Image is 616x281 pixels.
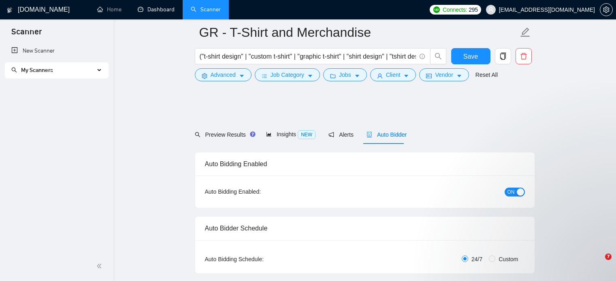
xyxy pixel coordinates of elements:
[11,67,53,74] span: My Scanners
[463,51,478,61] span: Save
[370,68,416,81] button: userClientcaret-down
[239,73,245,79] span: caret-down
[456,73,462,79] span: caret-down
[328,131,354,138] span: Alerts
[420,54,425,59] span: info-circle
[426,73,432,79] span: idcard
[323,68,367,81] button: folderJobscaret-down
[5,26,48,43] span: Scanner
[431,53,446,60] span: search
[11,67,17,73] span: search
[354,73,360,79] span: caret-down
[199,22,518,42] input: Scanner name...
[271,70,304,79] span: Job Category
[386,70,401,79] span: Client
[21,67,53,74] span: My Scanners
[516,48,532,64] button: delete
[495,48,511,64] button: copy
[516,53,531,60] span: delete
[377,73,383,79] span: user
[191,6,221,13] a: searchScanner
[200,51,416,61] input: Search Freelance Jobs...
[520,27,531,38] span: edit
[600,3,613,16] button: setting
[195,132,200,137] span: search
[403,73,409,79] span: caret-down
[205,255,311,264] div: Auto Bidding Schedule:
[202,73,207,79] span: setting
[435,70,453,79] span: Vendor
[307,73,313,79] span: caret-down
[430,48,446,64] button: search
[367,132,372,137] span: robot
[5,43,108,59] li: New Scanner
[419,68,469,81] button: idcardVendorcaret-down
[475,70,498,79] a: Reset All
[298,130,315,139] span: NEW
[96,262,104,270] span: double-left
[97,6,121,13] a: homeHome
[211,70,236,79] span: Advanced
[266,131,272,137] span: area-chart
[205,217,525,240] div: Auto Bidder Schedule
[249,131,256,138] div: Tooltip anchor
[605,254,612,260] span: 7
[205,187,311,196] div: Auto Bidding Enabled:
[11,43,102,59] a: New Scanner
[262,73,267,79] span: bars
[469,5,477,14] span: 295
[328,132,334,137] span: notification
[7,4,13,17] img: logo
[433,6,440,13] img: upwork-logo.png
[195,68,252,81] button: settingAdvancedcaret-down
[266,131,315,137] span: Insights
[330,73,336,79] span: folder
[488,7,494,13] span: user
[507,188,515,196] span: ON
[600,6,612,13] span: setting
[451,48,490,64] button: Save
[588,254,608,273] iframe: Intercom live chat
[339,70,351,79] span: Jobs
[495,53,511,60] span: copy
[255,68,320,81] button: barsJob Categorycaret-down
[205,152,525,175] div: Auto Bidding Enabled
[367,131,407,138] span: Auto Bidder
[138,6,175,13] a: dashboardDashboard
[443,5,467,14] span: Connects:
[195,131,253,138] span: Preview Results
[600,6,613,13] a: setting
